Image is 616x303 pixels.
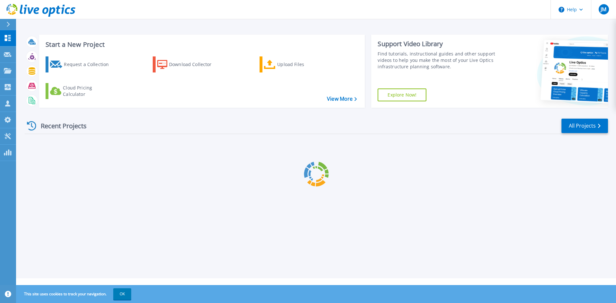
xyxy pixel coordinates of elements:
div: Upload Files [277,58,329,71]
span: This site uses cookies to track your navigation. [18,288,131,300]
a: Explore Now! [378,88,426,101]
div: Request a Collection [64,58,115,71]
a: Request a Collection [46,56,117,72]
h3: Start a New Project [46,41,357,48]
a: All Projects [561,119,608,133]
div: Support Video Library [378,40,498,48]
a: Upload Files [260,56,331,72]
span: JM [601,7,606,12]
div: Recent Projects [25,118,95,134]
div: Download Collector [169,58,220,71]
a: Download Collector [153,56,224,72]
a: View More [327,96,357,102]
div: Find tutorials, instructional guides and other support videos to help you make the most of your L... [378,51,498,70]
div: Cloud Pricing Calculator [63,85,114,97]
button: OK [113,288,131,300]
a: Cloud Pricing Calculator [46,83,117,99]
